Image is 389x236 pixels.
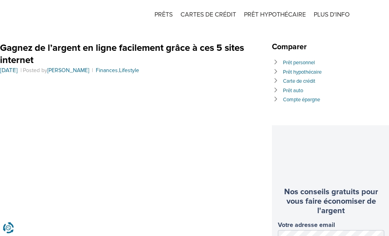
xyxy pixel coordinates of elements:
[119,67,139,74] a: Lifestyle
[283,87,303,94] a: Prêt auto
[23,67,91,74] span: Posted by
[91,67,94,74] span: |
[278,187,384,216] h3: Nos conseils gratuits pour vous faire économiser de l'argent
[278,221,384,229] label: Votre adresse email
[283,78,315,84] a: Carte de crédit
[283,69,322,75] a: Prêt hypothécaire
[283,59,315,66] a: Prêt personnel
[19,67,23,74] span: |
[47,67,89,74] a: [PERSON_NAME]
[300,131,362,185] img: newsletter
[369,8,381,20] img: svg%3E
[96,67,118,74] a: Finances
[272,42,311,52] span: Comparer
[283,97,320,103] a: Compte épargne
